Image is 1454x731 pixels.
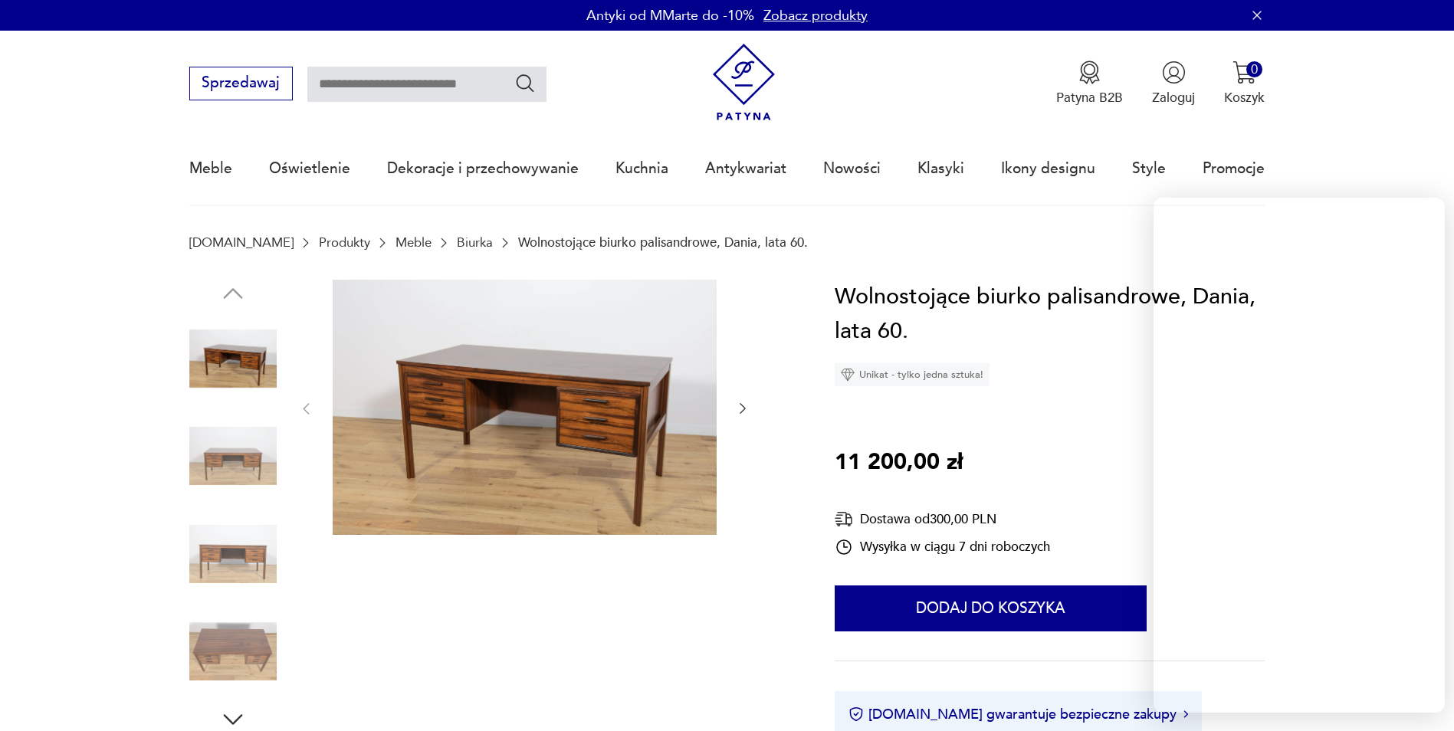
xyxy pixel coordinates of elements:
[333,280,717,536] img: Zdjęcie produktu Wolnostojące biurko palisandrowe, Dania, lata 60.
[835,510,853,529] img: Ikona dostawy
[835,280,1265,349] h1: Wolnostojące biurko palisandrowe, Dania, lata 60.
[823,133,881,204] a: Nowości
[835,538,1050,556] div: Wysyłka w ciągu 7 dni roboczych
[518,235,808,250] p: Wolnostojące biurko palisandrowe, Dania, lata 60.
[1078,61,1101,84] img: Ikona medalu
[1232,61,1256,84] img: Ikona koszyka
[189,315,277,402] img: Zdjęcie produktu Wolnostojące biurko palisandrowe, Dania, lata 60.
[705,44,783,121] img: Patyna - sklep z meblami i dekoracjami vintage
[1203,133,1265,204] a: Promocje
[835,510,1050,529] div: Dostawa od 300,00 PLN
[319,235,370,250] a: Produkty
[1056,89,1123,107] p: Patyna B2B
[848,706,864,722] img: Ikona certyfikatu
[835,445,963,480] p: 11 200,00 zł
[763,6,868,25] a: Zobacz produkty
[586,6,754,25] p: Antyki od MMarte do -10%
[189,78,293,90] a: Sprzedawaj
[189,235,294,250] a: [DOMAIN_NAME]
[1224,89,1265,107] p: Koszyk
[1152,89,1195,107] p: Zaloguj
[1154,198,1445,713] iframe: Smartsupp widget messenger
[615,133,668,204] a: Kuchnia
[387,133,579,204] a: Dekoracje i przechowywanie
[1056,61,1123,107] button: Patyna B2B
[457,235,493,250] a: Biurka
[189,67,293,100] button: Sprzedawaj
[396,235,432,250] a: Meble
[848,705,1188,724] button: [DOMAIN_NAME] gwarantuje bezpieczne zakupy
[189,608,277,695] img: Zdjęcie produktu Wolnostojące biurko palisandrowe, Dania, lata 60.
[917,133,964,204] a: Klasyki
[1056,61,1123,107] a: Ikona medaluPatyna B2B
[189,412,277,500] img: Zdjęcie produktu Wolnostojące biurko palisandrowe, Dania, lata 60.
[1001,133,1095,204] a: Ikony designu
[835,363,990,386] div: Unikat - tylko jedna sztuka!
[705,133,786,204] a: Antykwariat
[1224,61,1265,107] button: 0Koszyk
[1132,133,1166,204] a: Style
[269,133,350,204] a: Oświetlenie
[1162,61,1186,84] img: Ikonka użytkownika
[514,72,537,94] button: Szukaj
[1152,61,1195,107] button: Zaloguj
[189,133,232,204] a: Meble
[189,510,277,598] img: Zdjęcie produktu Wolnostojące biurko palisandrowe, Dania, lata 60.
[835,585,1147,631] button: Dodaj do koszyka
[1246,61,1262,77] div: 0
[1183,710,1188,718] img: Ikona strzałki w prawo
[841,368,855,382] img: Ikona diamentu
